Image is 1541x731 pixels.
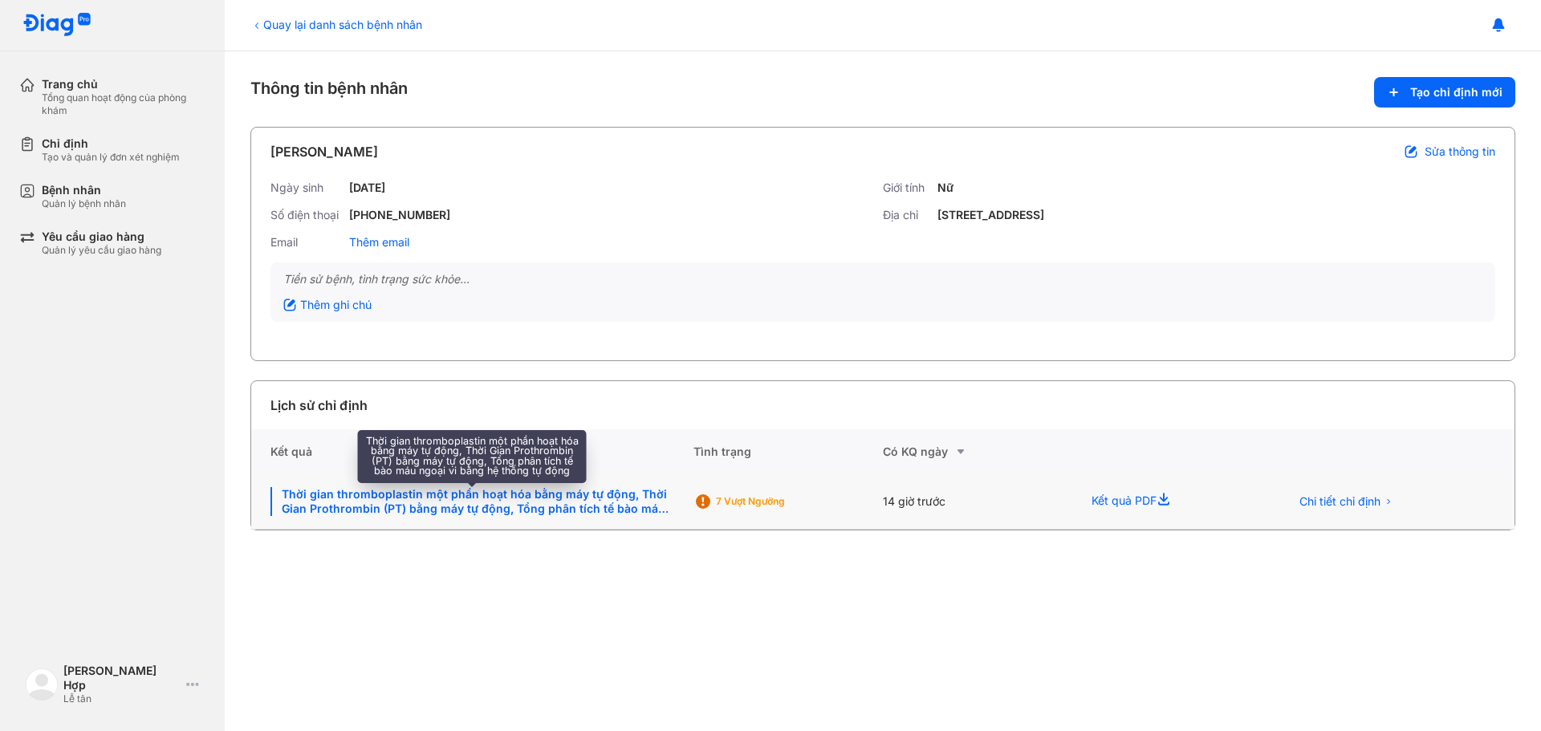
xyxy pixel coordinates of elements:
div: Kết quả PDF [1072,474,1270,530]
div: 14 giờ trước [883,474,1072,530]
div: Kết quả [251,429,693,474]
span: Chi tiết chỉ định [1299,494,1380,509]
div: Email [270,235,343,250]
div: Tổng quan hoạt động của phòng khám [42,91,205,117]
div: Quản lý bệnh nhân [42,197,126,210]
div: [PERSON_NAME] [270,142,378,161]
div: Lễ tân [63,692,180,705]
div: Thông tin bệnh nhân [250,77,1515,108]
div: Thời gian thromboplastin một phần hoạt hóa bằng máy tự động, Thời Gian Prothrombin (PT) bằng máy ... [270,487,674,516]
img: logo [26,668,58,701]
div: Thêm ghi chú [283,298,372,312]
span: Sửa thông tin [1425,144,1495,159]
div: Giới tính [883,181,931,195]
div: Số điện thoại [270,208,343,222]
div: Ngày sinh [270,181,343,195]
div: [DATE] [349,181,385,195]
div: Thêm email [349,235,409,250]
div: Trang chủ [42,77,205,91]
div: Địa chỉ [883,208,931,222]
button: Tạo chỉ định mới [1374,77,1515,108]
button: Chi tiết chỉ định [1290,489,1403,514]
img: logo [22,13,91,38]
div: Quay lại danh sách bệnh nhân [250,16,422,33]
div: Tạo và quản lý đơn xét nghiệm [42,151,180,164]
div: Lịch sử chỉ định [270,396,368,415]
div: Chỉ định [42,136,180,151]
div: Tình trạng [693,429,883,474]
div: [STREET_ADDRESS] [937,208,1044,222]
div: Bệnh nhân [42,183,126,197]
div: [PERSON_NAME] Hợp [63,664,180,692]
div: Nữ [937,181,953,195]
div: Yêu cầu giao hàng [42,229,161,244]
div: Có KQ ngày [883,442,1072,461]
div: [PHONE_NUMBER] [349,208,450,222]
span: Tạo chỉ định mới [1410,85,1502,99]
div: Tiền sử bệnh, tình trạng sức khỏe... [283,272,1482,286]
div: Quản lý yêu cầu giao hàng [42,244,161,257]
div: 7 Vượt ngưỡng [716,495,844,508]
